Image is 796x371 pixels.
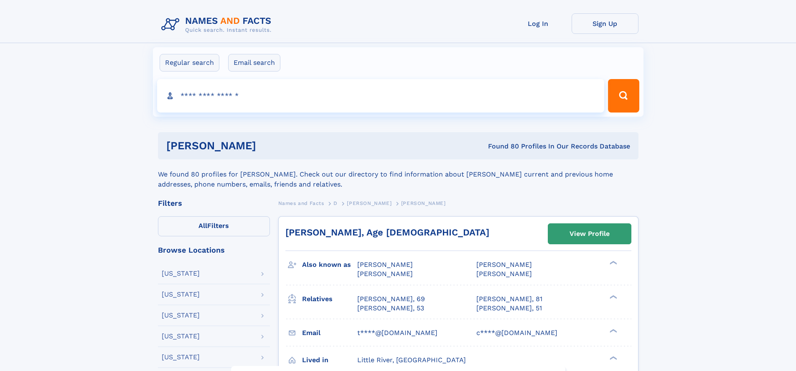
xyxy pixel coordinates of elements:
[608,328,618,333] div: ❯
[160,54,219,72] label: Regular search
[372,142,630,151] div: Found 80 Profiles In Our Records Database
[158,216,270,236] label: Filters
[572,13,638,34] a: Sign Up
[333,200,338,206] span: D
[158,200,270,207] div: Filters
[333,198,338,208] a: D
[476,294,542,304] a: [PERSON_NAME], 81
[166,141,372,151] h1: [PERSON_NAME]
[158,159,638,189] div: We found 80 profiles for [PERSON_NAME]. Check out our directory to find information about [PERSON...
[548,224,631,244] a: View Profile
[157,79,605,113] input: search input
[347,198,392,208] a: [PERSON_NAME]
[198,222,207,230] span: All
[347,200,392,206] span: [PERSON_NAME]
[302,292,357,306] h3: Relatives
[505,13,572,34] a: Log In
[570,224,610,243] div: View Profile
[476,261,532,269] span: [PERSON_NAME]
[608,79,639,113] button: Search Button
[476,304,542,313] a: [PERSON_NAME], 51
[162,312,200,319] div: [US_STATE]
[357,356,466,364] span: Little River, [GEOGRAPHIC_DATA]
[302,326,357,340] h3: Email
[476,270,532,278] span: [PERSON_NAME]
[302,258,357,272] h3: Also known as
[158,13,278,36] img: Logo Names and Facts
[278,198,324,208] a: Names and Facts
[608,294,618,299] div: ❯
[162,291,200,298] div: [US_STATE]
[228,54,280,72] label: Email search
[357,304,424,313] a: [PERSON_NAME], 53
[162,333,200,340] div: [US_STATE]
[162,270,200,277] div: [US_STATE]
[357,294,425,304] a: [PERSON_NAME], 69
[285,227,489,238] a: [PERSON_NAME], Age [DEMOGRAPHIC_DATA]
[158,246,270,254] div: Browse Locations
[162,354,200,361] div: [US_STATE]
[302,353,357,367] h3: Lived in
[357,270,413,278] span: [PERSON_NAME]
[401,200,446,206] span: [PERSON_NAME]
[608,260,618,266] div: ❯
[357,261,413,269] span: [PERSON_NAME]
[608,355,618,361] div: ❯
